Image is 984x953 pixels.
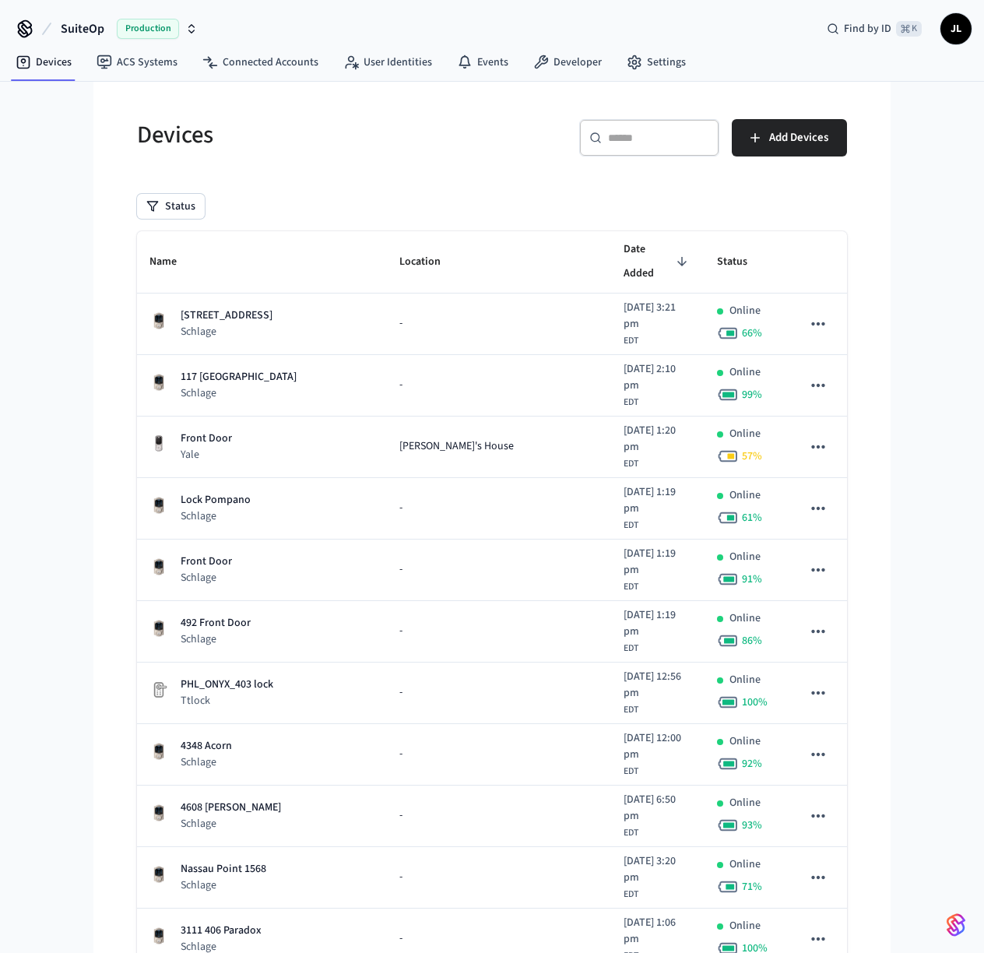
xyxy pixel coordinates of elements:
[149,742,168,761] img: Schlage Sense Smart Deadbolt with Camelot Trim, Front
[742,387,762,403] span: 99 %
[624,730,692,779] div: America/New_York
[742,756,762,772] span: 92 %
[149,619,168,638] img: Schlage Sense Smart Deadbolt with Camelot Trim, Front
[399,500,402,516] span: -
[624,826,638,840] span: EDT
[742,695,768,710] span: 100 %
[181,923,262,939] p: 3111 406 Paradox
[624,237,692,287] span: Date Added
[181,615,251,631] p: 492 Front Door
[181,385,297,401] p: Schlage
[149,496,168,515] img: Schlage Sense Smart Deadbolt with Camelot Trim, Front
[844,21,891,37] span: Find by ID
[729,487,761,504] p: Online
[896,21,922,37] span: ⌘ K
[624,423,692,455] span: [DATE] 1:20 pm
[61,19,104,38] span: SuiteOp
[729,610,761,627] p: Online
[3,48,84,76] a: Devices
[614,48,698,76] a: Settings
[181,738,232,754] p: 4348 Acorn
[729,918,761,934] p: Online
[137,194,205,219] button: Status
[399,930,402,947] span: -
[181,508,251,524] p: Schlage
[181,677,273,693] p: PHL_ONYX_403 lock
[942,15,970,43] span: JL
[624,703,638,717] span: EDT
[624,546,692,594] div: America/New_York
[742,510,762,526] span: 61 %
[729,426,761,442] p: Online
[624,580,638,594] span: EDT
[399,561,402,578] span: -
[521,48,614,76] a: Developer
[399,250,461,274] span: Location
[181,693,273,709] p: Ttlock
[624,300,692,332] span: [DATE] 3:21 pm
[742,325,762,341] span: 66 %
[729,672,761,688] p: Online
[742,818,762,833] span: 93 %
[624,915,692,948] span: [DATE] 1:06 pm
[149,927,168,945] img: Schlage Sense Smart Deadbolt with Camelot Trim, Front
[181,816,281,832] p: Schlage
[624,730,692,763] span: [DATE] 12:00 pm
[181,861,266,877] p: Nassau Point 1568
[399,684,402,701] span: -
[742,571,762,587] span: 91 %
[624,607,692,640] span: [DATE] 1:19 pm
[149,373,168,392] img: Schlage Sense Smart Deadbolt with Camelot Trim, Front
[190,48,331,76] a: Connected Accounts
[399,315,402,332] span: -
[729,795,761,811] p: Online
[181,369,297,385] p: 117 [GEOGRAPHIC_DATA]
[624,669,692,717] div: America/New_York
[624,396,638,410] span: EDT
[729,856,761,873] p: Online
[624,484,692,517] span: [DATE] 1:19 pm
[149,557,168,576] img: Schlage Sense Smart Deadbolt with Camelot Trim, Front
[149,680,168,699] img: Placeholder Lock Image
[624,361,692,410] div: America/New_York
[940,13,972,44] button: JL
[181,492,251,508] p: Lock Pompano
[181,631,251,647] p: Schlage
[399,869,402,885] span: -
[769,128,828,148] span: Add Devices
[84,48,190,76] a: ACS Systems
[624,334,638,348] span: EDT
[331,48,445,76] a: User Identities
[149,804,168,822] img: Schlage Sense Smart Deadbolt with Camelot Trim, Front
[399,377,402,393] span: -
[729,733,761,750] p: Online
[181,554,232,570] p: Front Door
[624,484,692,533] div: America/New_York
[624,607,692,656] div: America/New_York
[399,623,402,639] span: -
[624,457,638,471] span: EDT
[181,754,232,770] p: Schlage
[181,800,281,816] p: 4608 [PERSON_NAME]
[947,913,965,937] img: SeamLogoGradient.69752ec5.svg
[399,807,402,824] span: -
[624,300,692,348] div: America/New_York
[624,853,692,886] span: [DATE] 3:20 pm
[149,434,168,453] img: Yale Assure Touchscreen Wifi Smart Lock, Satin Nickel, Front
[624,361,692,394] span: [DATE] 2:10 pm
[624,888,638,902] span: EDT
[624,423,692,471] div: America/New_York
[717,250,768,274] span: Status
[624,792,692,825] span: [DATE] 6:50 pm
[445,48,521,76] a: Events
[729,303,761,319] p: Online
[181,431,232,447] p: Front Door
[149,311,168,330] img: Schlage Sense Smart Deadbolt with Camelot Trim, Front
[732,119,847,156] button: Add Devices
[181,877,266,893] p: Schlage
[624,546,692,578] span: [DATE] 1:19 pm
[729,549,761,565] p: Online
[624,765,638,779] span: EDT
[181,308,272,324] p: [STREET_ADDRESS]
[149,865,168,884] img: Schlage Sense Smart Deadbolt with Camelot Trim, Front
